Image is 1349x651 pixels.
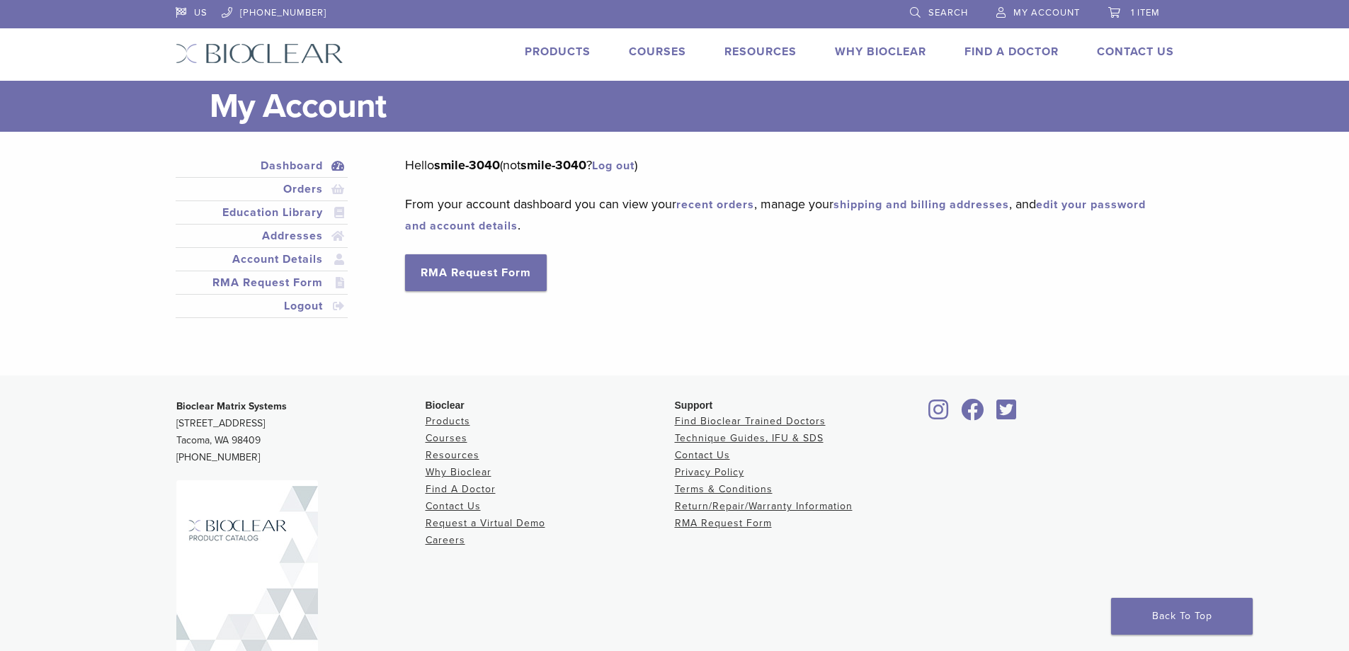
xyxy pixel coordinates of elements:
[675,449,730,461] a: Contact Us
[426,432,467,444] a: Courses
[1013,7,1080,18] span: My Account
[434,157,500,173] strong: smile-3040
[675,415,826,427] a: Find Bioclear Trained Doctors
[957,407,989,421] a: Bioclear
[178,157,346,174] a: Dashboard
[405,193,1152,236] p: From your account dashboard you can view your , manage your , and .
[924,407,954,421] a: Bioclear
[724,45,797,59] a: Resources
[675,500,853,512] a: Return/Repair/Warranty Information
[835,45,926,59] a: Why Bioclear
[405,154,1152,176] p: Hello (not ? )
[426,400,465,411] span: Bioclear
[520,157,586,173] strong: smile-3040
[964,45,1059,59] a: Find A Doctor
[1097,45,1174,59] a: Contact Us
[178,181,346,198] a: Orders
[928,7,968,18] span: Search
[426,517,545,529] a: Request a Virtual Demo
[426,534,465,546] a: Careers
[178,227,346,244] a: Addresses
[525,45,591,59] a: Products
[426,466,491,478] a: Why Bioclear
[676,198,754,212] a: recent orders
[675,466,744,478] a: Privacy Policy
[178,274,346,291] a: RMA Request Form
[178,251,346,268] a: Account Details
[675,483,773,495] a: Terms & Conditions
[178,204,346,221] a: Education Library
[629,45,686,59] a: Courses
[592,159,634,173] a: Log out
[1111,598,1253,635] a: Back To Top
[426,500,481,512] a: Contact Us
[833,198,1009,212] a: shipping and billing addresses
[176,400,287,412] strong: Bioclear Matrix Systems
[426,415,470,427] a: Products
[426,449,479,461] a: Resources
[176,43,343,64] img: Bioclear
[176,398,426,466] p: [STREET_ADDRESS] Tacoma, WA 98409 [PHONE_NUMBER]
[405,254,547,291] a: RMA Request Form
[675,517,772,529] a: RMA Request Form
[1131,7,1160,18] span: 1 item
[675,432,824,444] a: Technique Guides, IFU & SDS
[210,81,1174,132] h1: My Account
[176,154,348,335] nav: Account pages
[426,483,496,495] a: Find A Doctor
[675,400,713,411] span: Support
[992,407,1022,421] a: Bioclear
[178,298,346,315] a: Logout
